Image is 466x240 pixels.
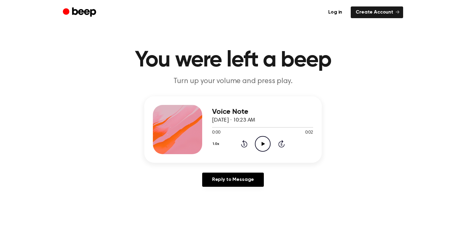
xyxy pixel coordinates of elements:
span: 0:02 [305,130,313,136]
p: Turn up your volume and press play. [115,76,351,86]
a: Beep [63,6,98,18]
a: Reply to Message [202,173,264,187]
a: Log in [323,6,347,18]
span: 0:00 [212,130,220,136]
h3: Voice Note [212,108,313,116]
h1: You were left a beep [75,49,391,71]
a: Create Account [351,6,403,18]
button: 1.0x [212,139,222,149]
span: [DATE] · 10:23 AM [212,118,255,123]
